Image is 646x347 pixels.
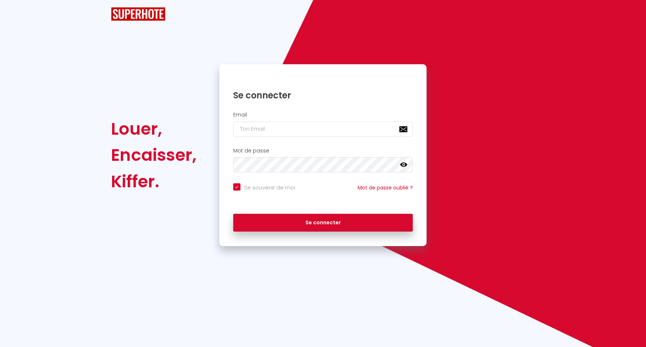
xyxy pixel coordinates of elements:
div: Louer, [111,116,197,142]
button: Se connecter [233,214,413,232]
div: Encaisser, [111,142,197,168]
h2: Email [233,112,413,118]
h1: Se connecter [233,90,413,101]
input: Ton Email [233,122,413,137]
a: Mot de passe oublié ? [358,184,413,191]
div: Kiffer. [111,168,197,195]
img: SuperHote logo [111,7,165,21]
h2: Mot de passe [233,148,413,154]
